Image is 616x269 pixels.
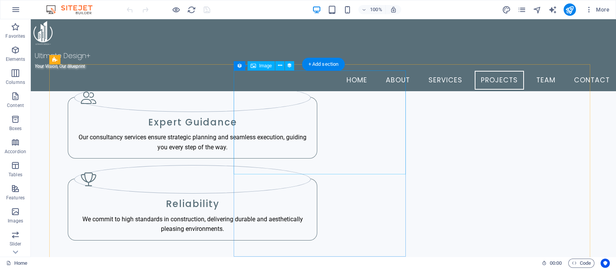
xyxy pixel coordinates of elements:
div: + Add section [302,58,345,71]
button: Code [568,259,594,268]
p: Images [8,218,23,224]
i: AI Writer [548,5,557,14]
h6: 100% [370,5,382,14]
p: Content [7,102,24,109]
h6: Session time [542,259,562,268]
i: Navigator [533,5,542,14]
button: text_generator [548,5,557,14]
p: Elements [6,56,25,62]
button: design [502,5,511,14]
button: navigator [533,5,542,14]
p: Boxes [9,125,22,132]
span: Code [572,259,591,268]
span: : [555,260,556,266]
i: On resize automatically adjust zoom level to fit chosen device. [390,6,397,13]
p: Slider [10,241,22,247]
i: Pages (Ctrl+Alt+S) [517,5,526,14]
p: Favorites [5,33,25,39]
iframe: To enrich screen reader interactions, please activate Accessibility in Grammarly extension settings [31,19,616,257]
p: Features [6,195,25,201]
i: Design (Ctrl+Alt+Y) [502,5,511,14]
span: More [585,6,609,13]
button: publish [564,3,576,16]
span: 00 00 [550,259,562,268]
button: pages [517,5,527,14]
button: More [582,3,613,16]
a: Click to cancel selection. Double-click to open Pages [6,259,27,268]
button: 100% [358,5,386,14]
img: Editor Logo [44,5,102,14]
i: Publish [565,5,574,14]
span: Image [259,63,272,68]
p: Tables [8,172,22,178]
p: Accordion [5,149,26,155]
button: Usercentrics [601,259,610,268]
button: reload [187,5,196,14]
p: Columns [6,79,25,85]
